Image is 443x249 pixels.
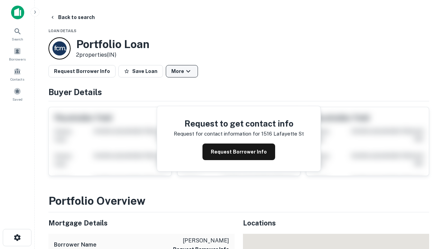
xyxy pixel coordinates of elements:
p: [PERSON_NAME] [173,237,229,245]
p: Request for contact information for [174,130,260,138]
h3: Portfolio Overview [48,193,429,209]
a: Contacts [2,65,33,83]
h4: Buyer Details [48,86,429,98]
button: Request Borrower Info [48,65,116,77]
iframe: Chat Widget [408,172,443,205]
a: Search [2,25,33,43]
span: Saved [12,96,22,102]
h3: Portfolio Loan [76,38,150,51]
span: Loan Details [48,29,76,33]
button: Save Loan [118,65,163,77]
p: 1516 lafayette st [261,130,304,138]
h6: Borrower Name [54,241,97,249]
img: capitalize-icon.png [11,6,24,19]
p: 2 properties (IN) [76,51,150,59]
button: More [166,65,198,77]
a: Borrowers [2,45,33,63]
button: Back to search [47,11,98,24]
span: Search [12,36,23,42]
h4: Request to get contact info [174,117,304,130]
button: Request Borrower Info [202,144,275,160]
h5: Mortgage Details [48,218,235,228]
span: Contacts [10,76,24,82]
span: Borrowers [9,56,26,62]
a: Saved [2,85,33,103]
h5: Locations [243,218,429,228]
